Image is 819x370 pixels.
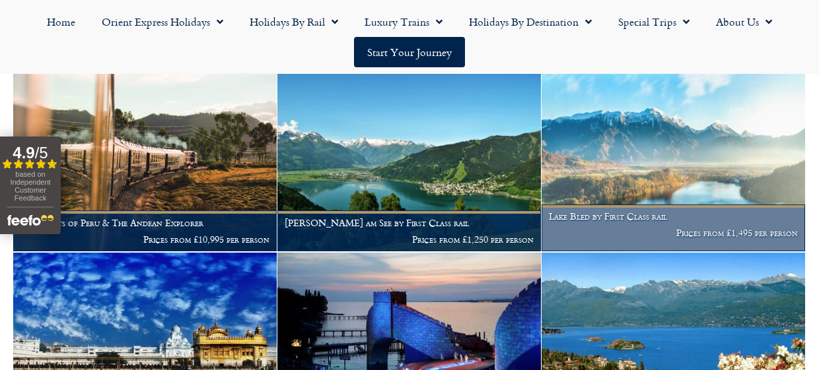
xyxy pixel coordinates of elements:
[89,7,236,37] a: Orient Express Holidays
[549,228,798,238] p: Prices from £1,495 per person
[285,234,534,245] p: Prices from £1,250 per person
[277,73,542,252] a: [PERSON_NAME] am See by First Class rail Prices from £1,250 per person
[20,218,269,228] h1: Highlights of Peru & The Andean Explorer
[456,7,605,37] a: Holidays by Destination
[20,234,269,245] p: Prices from £10,995 per person
[285,218,534,228] h1: [PERSON_NAME] am See by First Class rail
[542,73,806,252] a: Lake Bled by First Class rail Prices from £1,495 per person
[549,211,798,222] h1: Lake Bled by First Class rail
[354,37,465,67] a: Start your Journey
[605,7,703,37] a: Special Trips
[7,7,812,67] nav: Menu
[351,7,456,37] a: Luxury Trains
[236,7,351,37] a: Holidays by Rail
[703,7,785,37] a: About Us
[34,7,89,37] a: Home
[13,73,277,252] a: Highlights of Peru & The Andean Explorer Prices from £10,995 per person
